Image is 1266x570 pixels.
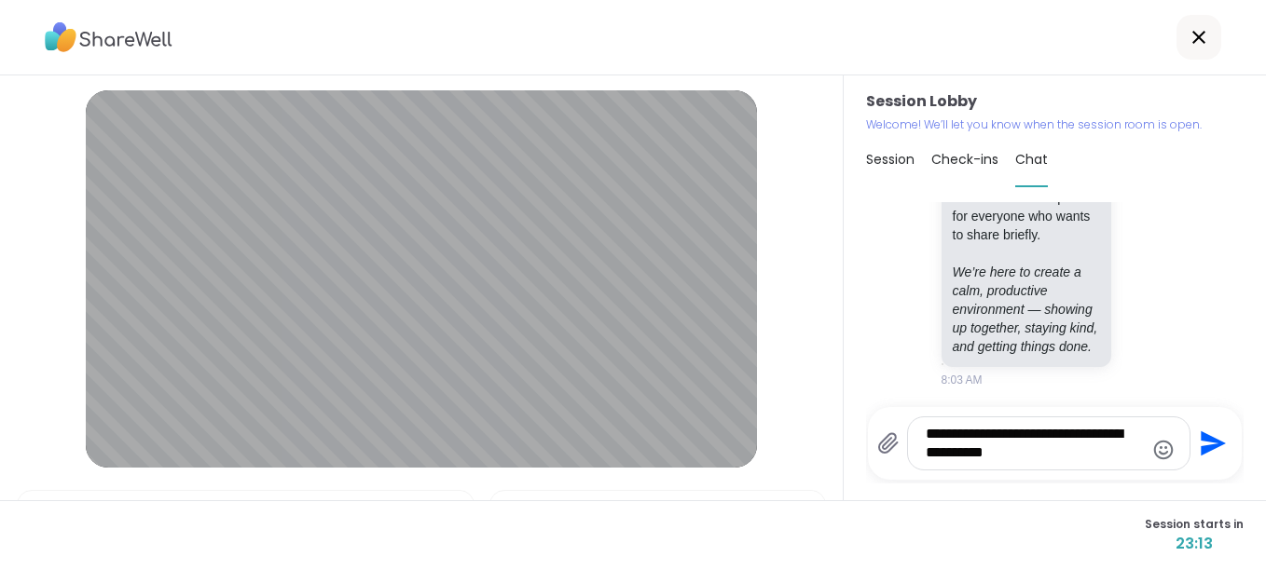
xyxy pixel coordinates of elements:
[1145,533,1244,555] span: 23:13
[498,491,515,528] img: Camera
[866,150,915,169] span: Session
[931,150,998,169] span: Check-ins
[45,16,172,59] img: ShareWell Logo
[942,372,983,388] span: 8:03 AM
[953,265,1098,354] em: We’re here to create a calm, productive environment — showing up together, staying kind, and gett...
[1015,150,1048,169] span: Chat
[866,90,1244,113] h3: Session Lobby
[926,425,1143,462] textarea: Type your message
[1145,516,1244,533] span: Session starts in
[522,491,527,528] span: |
[866,116,1244,133] p: Welcome! We’ll let you know when the session room is open.
[49,491,54,528] span: |
[25,491,42,528] img: Microphone
[1152,439,1175,461] button: Emoji picker
[1190,423,1232,465] button: Send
